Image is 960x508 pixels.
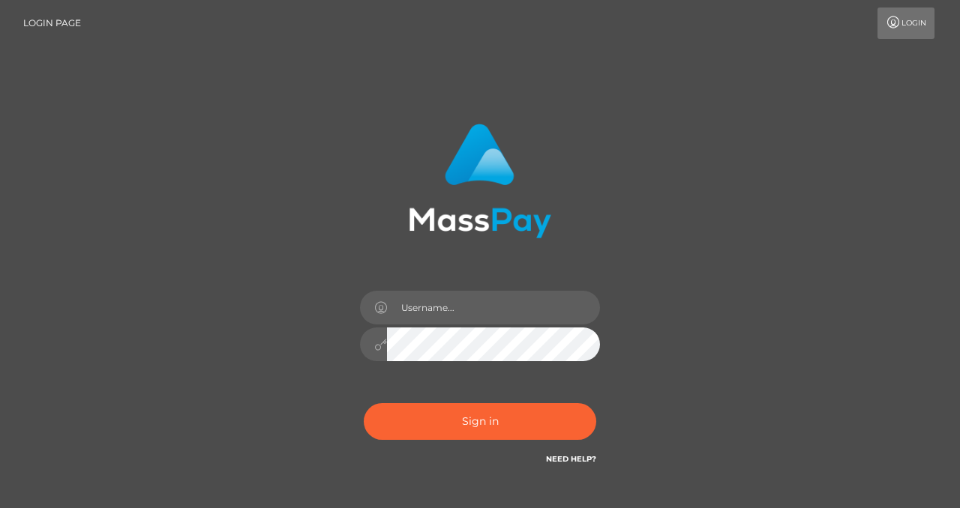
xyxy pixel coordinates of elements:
[877,7,934,39] a: Login
[546,454,596,464] a: Need Help?
[23,7,81,39] a: Login Page
[387,291,600,324] input: Username...
[364,403,596,440] button: Sign in
[409,124,551,238] img: MassPay Login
